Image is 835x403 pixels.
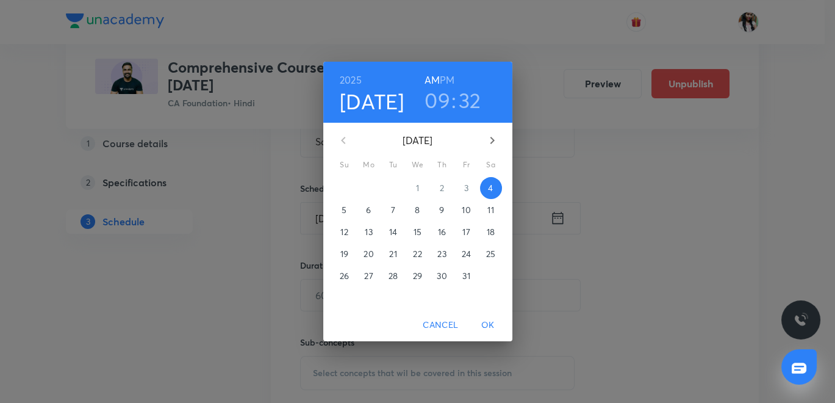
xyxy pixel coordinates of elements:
[358,159,380,171] span: Mo
[407,221,429,243] button: 15
[431,159,453,171] span: Th
[480,159,502,171] span: Sa
[340,89,404,114] button: [DATE]
[415,204,420,216] p: 8
[462,248,471,260] p: 24
[340,71,362,89] button: 2025
[358,221,380,243] button: 13
[358,133,478,148] p: [DATE]
[425,87,450,113] button: 09
[431,243,453,265] button: 23
[439,204,444,216] p: 9
[358,199,380,221] button: 6
[413,248,421,260] p: 22
[459,87,481,113] button: 32
[342,204,346,216] p: 5
[364,248,373,260] p: 20
[456,243,478,265] button: 24
[456,221,478,243] button: 17
[480,199,502,221] button: 11
[456,265,478,287] button: 31
[389,226,397,238] p: 14
[407,199,429,221] button: 8
[364,270,373,282] p: 27
[480,177,502,199] button: 4
[468,314,507,336] button: OK
[389,270,398,282] p: 28
[480,221,502,243] button: 18
[366,204,371,216] p: 6
[438,226,446,238] p: 16
[456,199,478,221] button: 10
[382,265,404,287] button: 28
[334,221,356,243] button: 12
[365,226,372,238] p: 13
[340,270,349,282] p: 26
[423,318,458,333] span: Cancel
[456,159,478,171] span: Fr
[437,248,446,260] p: 23
[382,199,404,221] button: 7
[358,265,380,287] button: 27
[451,87,456,113] h3: :
[389,248,396,260] p: 21
[334,199,356,221] button: 5
[487,204,493,216] p: 11
[414,226,421,238] p: 15
[407,243,429,265] button: 22
[487,226,495,238] p: 18
[391,204,395,216] p: 7
[382,221,404,243] button: 14
[407,265,429,287] button: 29
[358,243,380,265] button: 20
[462,270,470,282] p: 31
[418,314,463,336] button: Cancel
[334,265,356,287] button: 26
[440,71,454,89] button: PM
[462,204,470,216] p: 10
[473,318,503,333] span: OK
[334,159,356,171] span: Su
[462,226,470,238] p: 17
[382,159,404,171] span: Tu
[425,71,440,89] button: AM
[334,243,356,265] button: 19
[480,243,502,265] button: 25
[382,243,404,265] button: 21
[431,265,453,287] button: 30
[431,221,453,243] button: 16
[488,182,493,194] p: 4
[340,226,348,238] p: 12
[431,199,453,221] button: 9
[486,248,495,260] p: 25
[437,270,446,282] p: 30
[407,159,429,171] span: We
[340,248,348,260] p: 19
[413,270,422,282] p: 29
